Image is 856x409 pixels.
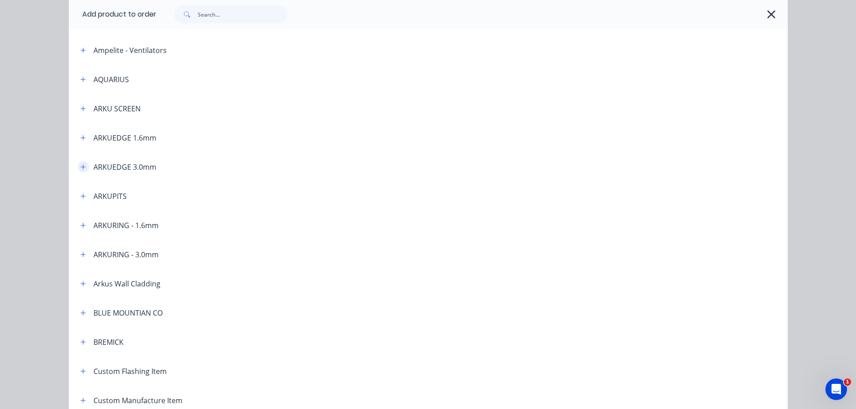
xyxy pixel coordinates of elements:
iframe: Intercom live chat [825,378,847,400]
div: ARKUEDGE 3.0mm [93,162,156,172]
div: ARKURING - 3.0mm [93,249,159,260]
div: Custom Flashing Item [93,366,167,377]
div: AQUARIUS [93,74,129,85]
input: Search... [198,5,287,23]
div: ARKURING - 1.6mm [93,220,159,231]
span: 1 [844,378,851,386]
div: Ampelite - Ventilators [93,45,167,56]
div: ARKUPITS [93,191,127,202]
div: ARKUEDGE 1.6mm [93,132,156,143]
div: Custom Manufacture Item [93,395,182,406]
div: BLUE MOUNTIAN CO [93,308,163,318]
div: Arkus Wall Cladding [93,278,160,289]
div: ARKU SCREEN [93,103,141,114]
div: BREMICK [93,337,124,347]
